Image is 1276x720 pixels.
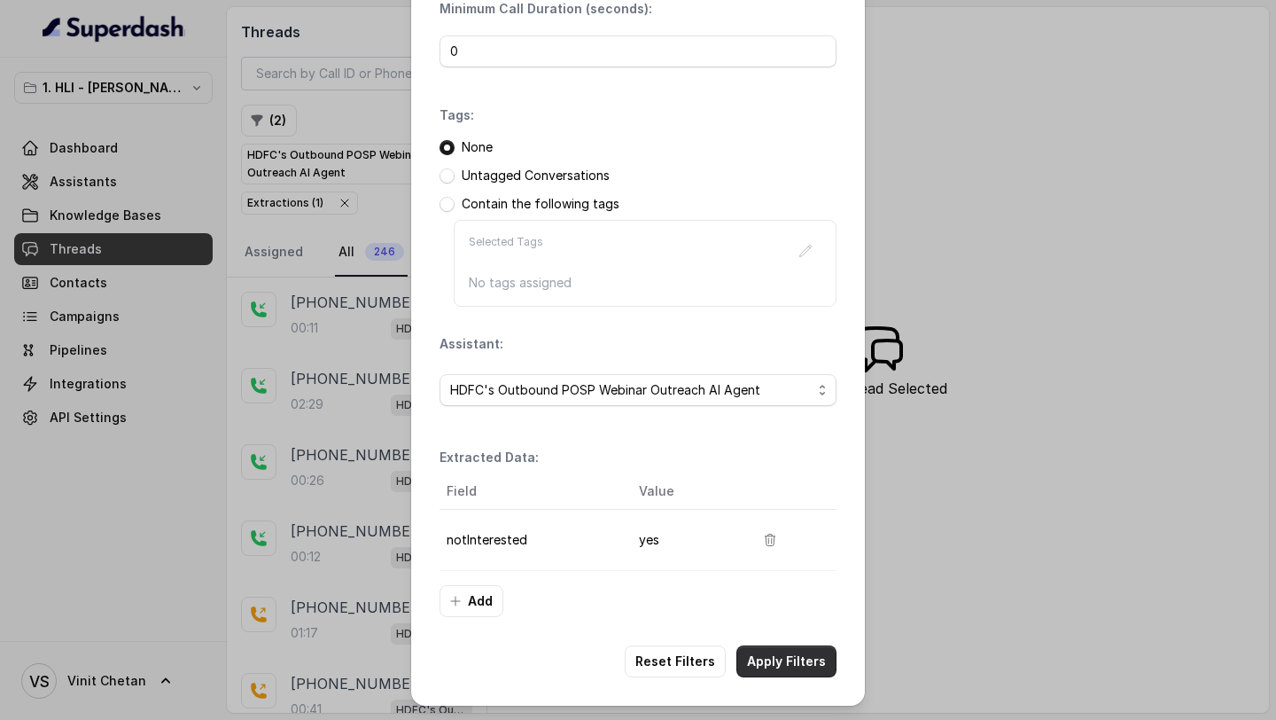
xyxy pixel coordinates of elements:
[625,510,741,571] td: yes
[440,585,503,617] button: Add
[440,510,625,571] td: notInterested
[450,380,812,401] span: HDFC's Outbound POSP Webinar Outreach AI Agent
[462,195,619,213] p: Contain the following tags
[736,646,836,677] button: Apply Filters
[625,473,741,510] th: Value
[440,106,474,124] p: Tags:
[469,274,821,292] p: No tags assigned
[469,235,543,267] p: Selected Tags
[462,138,493,156] p: None
[625,646,726,677] button: Reset Filters
[440,374,836,406] button: HDFC's Outbound POSP Webinar Outreach AI Agent
[440,449,539,466] p: Extracted Data:
[462,167,610,184] p: Untagged Conversations
[440,335,503,353] p: Assistant:
[440,473,625,510] th: Field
